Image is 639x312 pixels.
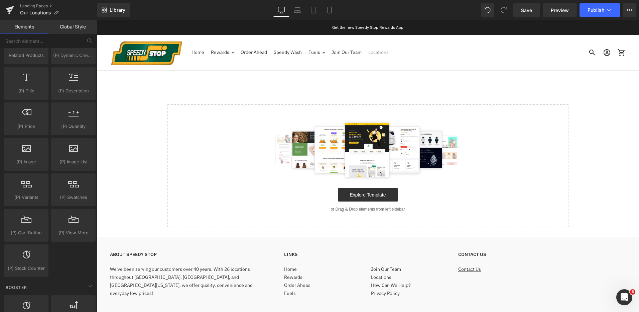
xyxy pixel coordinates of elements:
a: How Can We Help? [274,262,314,268]
a: Order Ahead [144,25,170,40]
span: (P) Cart Button [6,229,46,236]
span: Save [521,7,532,14]
span: Booster [5,284,28,291]
span: (P) View More [53,229,94,236]
span: Publish [588,7,604,13]
span: (P) Dynamic Checkout Button [53,52,94,59]
span: Related Products [6,52,46,59]
button: Publish [580,3,620,17]
span: (P) Description [53,87,94,94]
span: (P) Image [6,158,46,165]
a: Tablet [305,3,322,17]
span: (P) Title [6,87,46,94]
a: Locations [274,254,295,260]
span: (P) Variants [6,194,46,201]
a: Locations [272,25,292,40]
a: Get the new Speedy Stop Rewards App [236,5,307,10]
a: Home [187,246,200,252]
span: (P) Swatches [53,194,94,201]
a: Privacy Policy [274,270,303,276]
button: Undo [481,3,494,17]
a: Contact Us [362,246,384,252]
span: (P) Image List [53,158,94,165]
a: Rewards [114,25,137,40]
a: Desktop [273,3,289,17]
span: (P) Price [6,123,46,130]
a: Fuels [212,25,228,40]
a: Speedy Wash [177,25,205,40]
span: Preview [551,7,569,14]
a: Landing Pages [20,3,97,9]
iframe: Intercom live chat [616,289,632,305]
span: Library [110,7,125,13]
span: (P) Stock Counter [6,265,46,272]
p: We've been serving our customers over 40 years. With 26 locations throughout [GEOGRAPHIC_DATA], [... [13,245,164,278]
a: Explore Template [241,168,301,181]
a: Preview [543,3,577,17]
a: Order Ahead [187,262,214,268]
button: Redo [497,3,510,17]
p: or Drag & Drop elements from left sidebar [82,187,461,191]
a: Fuels [187,270,199,276]
span: (P) Quantity [53,123,94,130]
a: Laptop [289,3,305,17]
a: Global Style [48,20,97,33]
span: 6 [630,289,635,295]
a: Rewards [187,254,206,260]
a: New Library [97,3,130,17]
button: More [623,3,636,17]
a: Mobile [322,3,338,17]
span: Our Locations [20,10,51,15]
a: Home [95,25,108,40]
a: Join Our Team [274,246,304,252]
a: Join Our Team [235,25,265,40]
